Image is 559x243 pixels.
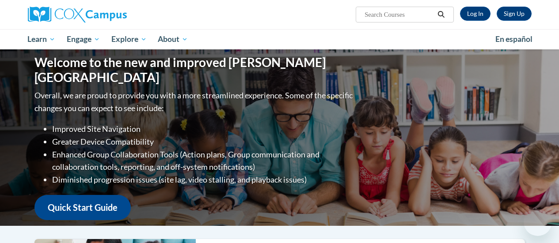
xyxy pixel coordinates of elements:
[495,34,532,44] span: En español
[34,55,355,85] h1: Welcome to the new and improved [PERSON_NAME][GEOGRAPHIC_DATA]
[34,89,355,115] p: Overall, we are proud to provide you with a more streamlined experience. Some of the specific cha...
[364,9,434,20] input: Search Courses
[27,34,55,45] span: Learn
[497,7,532,21] a: Register
[52,123,355,135] li: Improved Site Navigation
[28,7,187,22] a: Cox Campus
[22,29,61,49] a: Learn
[490,30,538,49] a: En español
[152,29,194,49] a: About
[21,29,538,49] div: Main menu
[34,195,131,220] a: Quick Start Guide
[111,34,147,45] span: Explore
[52,173,355,186] li: Diminished progression issues (site lag, video stalling, and playback issues)
[28,7,127,22] img: Cox Campus
[460,7,491,21] a: Log In
[52,148,355,174] li: Enhanced Group Collaboration Tools (Action plans, Group communication and collaboration tools, re...
[434,9,448,20] button: Search
[158,34,188,45] span: About
[61,29,106,49] a: Engage
[67,34,100,45] span: Engage
[52,135,355,148] li: Greater Device Compatibility
[524,208,552,236] iframe: Button to launch messaging window
[106,29,152,49] a: Explore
